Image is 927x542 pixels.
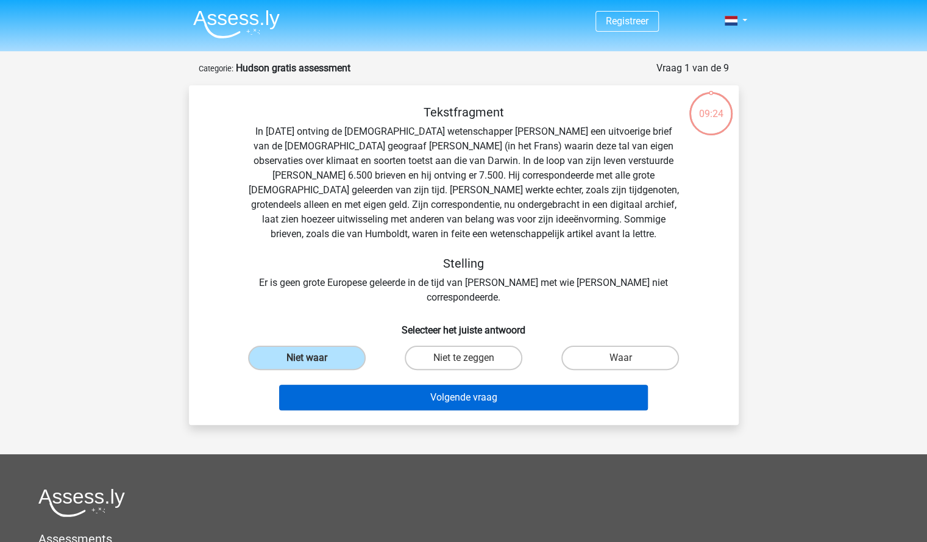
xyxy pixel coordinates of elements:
img: Assessly logo [38,488,125,517]
h5: Stelling [247,256,680,271]
button: Volgende vraag [279,385,648,410]
small: Categorie: [199,64,233,73]
div: 09:24 [688,91,734,121]
strong: Hudson gratis assessment [236,62,350,74]
label: Niet te zeggen [405,346,522,370]
div: In [DATE] ontving de [DEMOGRAPHIC_DATA] wetenschapper [PERSON_NAME] een uitvoerige brief van de [... [208,105,719,305]
label: Niet waar [248,346,366,370]
img: Assessly [193,10,280,38]
div: Vraag 1 van de 9 [656,61,729,76]
h6: Selecteer het juiste antwoord [208,315,719,336]
h5: Tekstfragment [247,105,680,119]
a: Registreer [606,15,648,27]
label: Waar [561,346,679,370]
